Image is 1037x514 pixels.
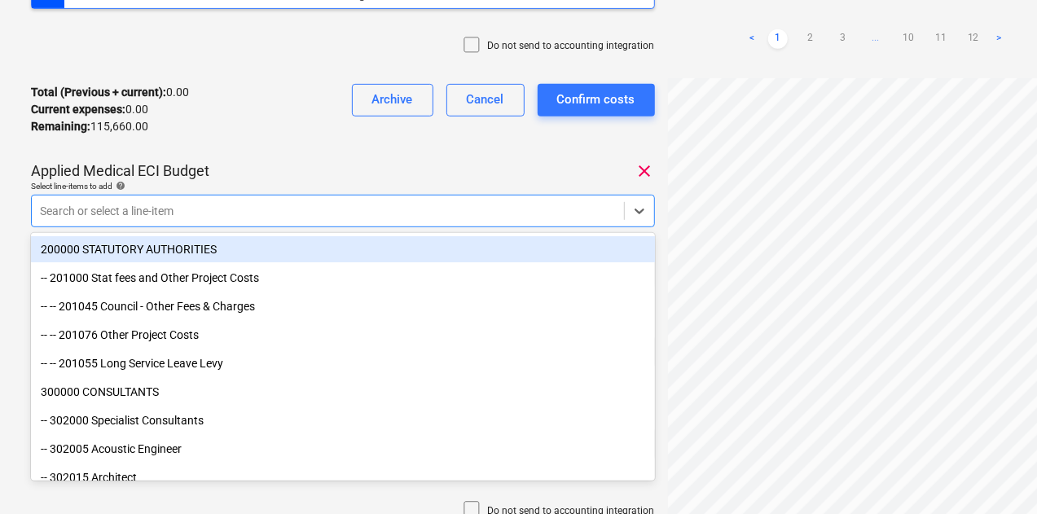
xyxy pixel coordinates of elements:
a: Next page [990,29,1009,49]
p: 115,660.00 [31,118,148,135]
div: -- 302005 Acoustic Engineer [31,436,655,462]
a: ... [866,29,885,49]
button: Confirm costs [538,84,655,116]
span: help [112,181,125,191]
span: clear [635,161,655,181]
p: 0.00 [31,101,148,118]
div: -- 302000 Specialist Consultants [31,407,655,433]
a: Page 3 [833,29,853,49]
strong: Remaining : [31,120,90,133]
a: Page 2 [801,29,820,49]
a: Page 11 [931,29,951,49]
div: Cancel [467,89,504,110]
div: 300000 CONSULTANTS [31,379,655,405]
p: Do not send to accounting integration [488,39,655,53]
div: -- 201000 Stat fees and Other Project Costs [31,265,655,291]
strong: Current expenses : [31,103,125,116]
button: Archive [352,84,433,116]
a: Page 10 [899,29,918,49]
a: Previous page [742,29,762,49]
div: -- -- 201055 Long Service Leave Levy [31,350,655,376]
div: Confirm costs [557,89,635,110]
button: Cancel [446,84,525,116]
div: -- 302015 Architect [31,464,655,490]
p: 0.00 [31,84,189,101]
strong: Total (Previous + current) : [31,86,166,99]
div: -- -- 201076 Other Project Costs [31,322,655,348]
a: Page 12 [964,29,983,49]
div: -- -- 201045 Council - Other Fees & Charges [31,293,655,319]
p: Applied Medical ECI Budget [31,161,209,181]
div: 200000 STATUTORY AUTHORITIES [31,236,655,262]
div: Archive [372,89,413,110]
div: Select line-items to add [31,181,655,191]
a: Page 1 is your current page [768,29,788,49]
